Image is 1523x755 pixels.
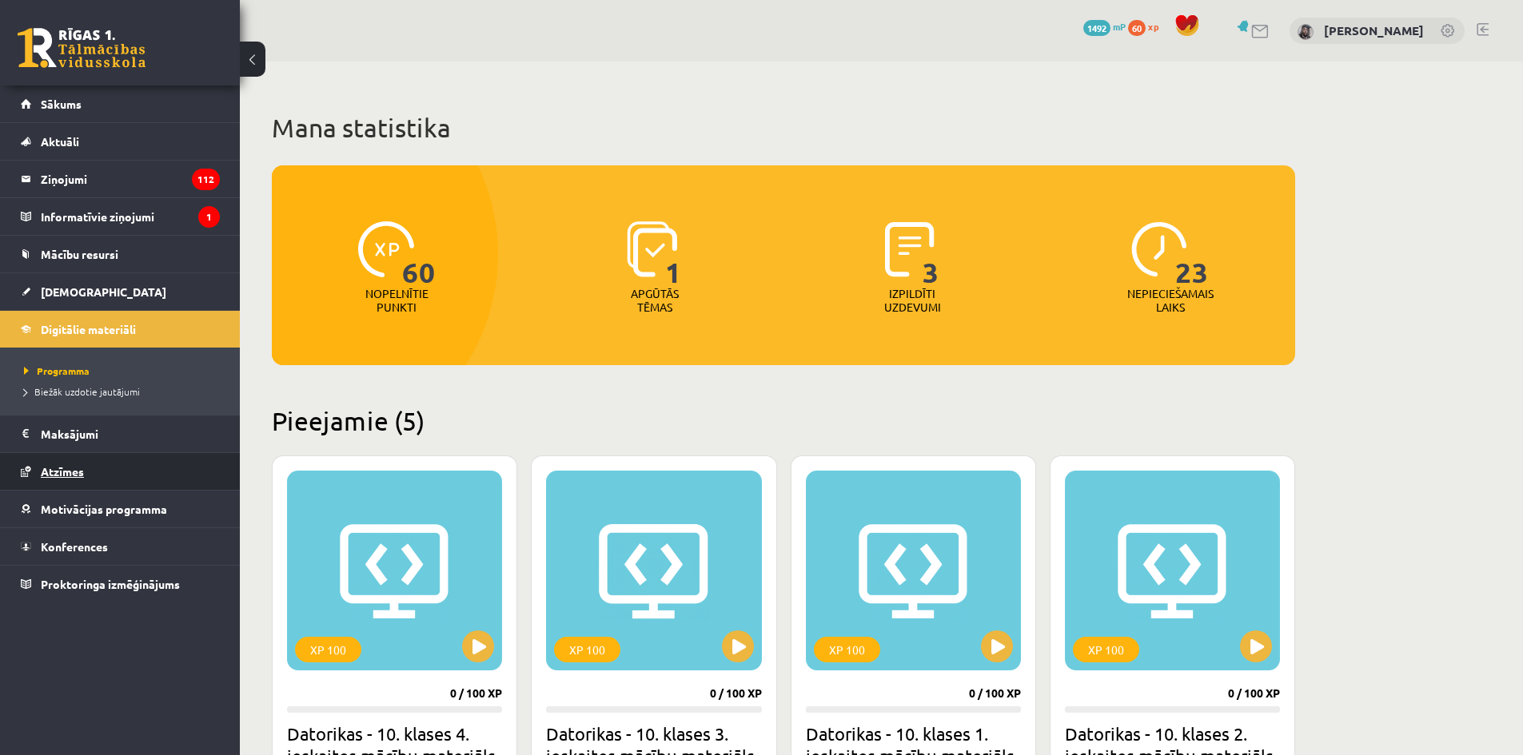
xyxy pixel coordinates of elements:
legend: Ziņojumi [41,161,220,197]
p: Apgūtās tēmas [624,287,686,314]
span: [DEMOGRAPHIC_DATA] [41,284,166,299]
a: Informatīvie ziņojumi1 [21,198,220,235]
span: Mācību resursi [41,247,118,261]
a: [DEMOGRAPHIC_DATA] [21,273,220,310]
span: Motivācijas programma [41,502,167,516]
i: 112 [192,169,220,190]
span: Sākums [41,97,82,111]
span: Biežāk uzdotie jautājumi [24,385,140,398]
a: Digitālie materiāli [21,311,220,348]
legend: Informatīvie ziņojumi [41,198,220,235]
a: 60 xp [1128,20,1166,33]
span: Atzīmes [41,464,84,479]
a: Atzīmes [21,453,220,490]
a: Konferences [21,528,220,565]
a: Rīgas 1. Tālmācības vidusskola [18,28,146,68]
a: Sākums [21,85,220,122]
p: Nepieciešamais laiks [1127,287,1214,314]
img: Elza Fogele [1298,24,1314,40]
p: Izpildīti uzdevumi [881,287,943,314]
a: Biežāk uzdotie jautājumi [24,384,224,399]
span: Programma [24,364,90,377]
a: Ziņojumi112 [21,161,220,197]
img: icon-clock-7be60019b62300814b6bd22b8e044499b485619524d84068768e800edab66f18.svg [1131,221,1187,277]
div: XP 100 [1073,637,1139,662]
span: Proktoringa izmēģinājums [41,577,180,591]
a: Motivācijas programma [21,491,220,527]
a: Maksājumi [21,415,220,452]
a: 1492 mP [1083,20,1126,33]
span: 1492 [1083,20,1110,36]
span: 3 [923,221,939,287]
div: XP 100 [814,637,880,662]
h2: Pieejamie (5) [272,405,1295,436]
h1: Mana statistika [272,112,1295,144]
span: mP [1113,20,1126,33]
a: Proktoringa izmēģinājums [21,566,220,602]
img: icon-learned-topics-4a711ccc23c960034f471b6e78daf4a3bad4a20eaf4de84257b87e66633f6470.svg [627,221,677,277]
img: icon-completed-tasks-ad58ae20a441b2904462921112bc710f1caf180af7a3daa7317a5a94f2d26646.svg [885,221,935,277]
i: 1 [198,206,220,228]
div: XP 100 [554,637,620,662]
span: Aktuāli [41,134,79,149]
img: icon-xp-0682a9bc20223a9ccc6f5883a126b849a74cddfe5390d2b41b4391c66f2066e7.svg [358,221,414,277]
span: xp [1148,20,1158,33]
p: Nopelnītie punkti [365,287,429,314]
a: [PERSON_NAME] [1324,22,1424,38]
a: Programma [24,364,224,378]
div: XP 100 [295,637,361,662]
a: Mācību resursi [21,236,220,272]
span: 23 [1175,221,1209,287]
span: 1 [665,221,682,287]
span: 60 [402,221,436,287]
span: Digitālie materiāli [41,322,136,336]
a: Aktuāli [21,123,220,160]
span: Konferences [41,539,108,554]
legend: Maksājumi [41,415,220,452]
span: 60 [1128,20,1146,36]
